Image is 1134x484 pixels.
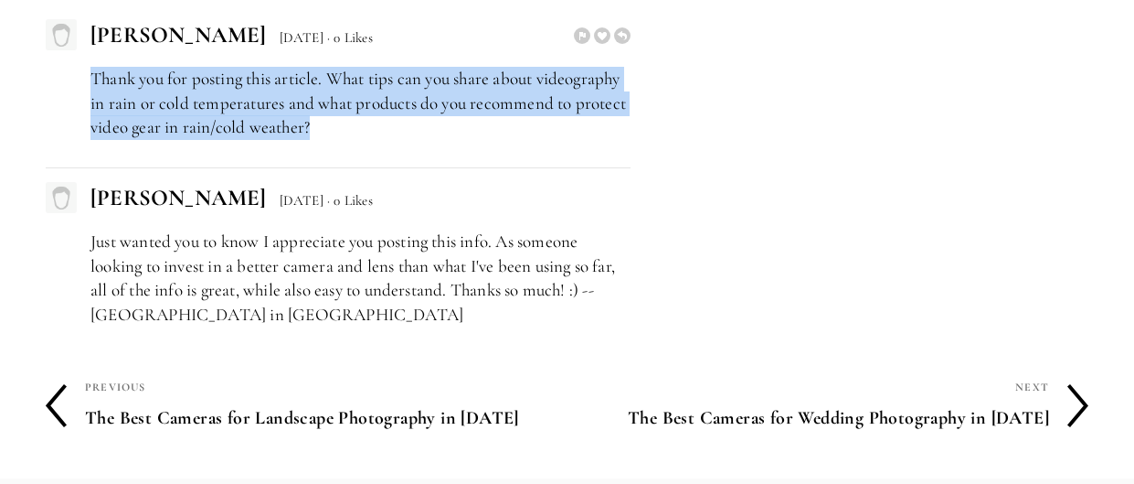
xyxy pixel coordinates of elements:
[85,399,567,437] h4: The Best Cameras for Landscape Photography in [DATE]
[90,67,631,140] p: Thank you for posting this article. What tips can you share about videography in rain or cold tem...
[280,192,323,209] span: [DATE]
[327,29,373,46] span: · 0 Likes
[567,375,1089,437] a: Next The Best Cameras for Wedding Photography in [DATE]
[85,375,567,399] div: Previous
[90,21,266,48] span: [PERSON_NAME]
[280,29,323,46] span: [DATE]
[46,375,567,437] a: Previous The Best Cameras for Landscape Photography in [DATE]
[327,192,373,209] span: · 0 Likes
[90,184,266,211] span: [PERSON_NAME]
[594,27,610,44] span: Like
[574,27,590,44] span: Report
[567,399,1050,437] h4: The Best Cameras for Wedding Photography in [DATE]
[567,375,1050,399] div: Next
[614,27,631,44] span: Reply
[90,230,631,327] p: Just wanted you to know I appreciate you posting this info. As someone looking to invest in a bet...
